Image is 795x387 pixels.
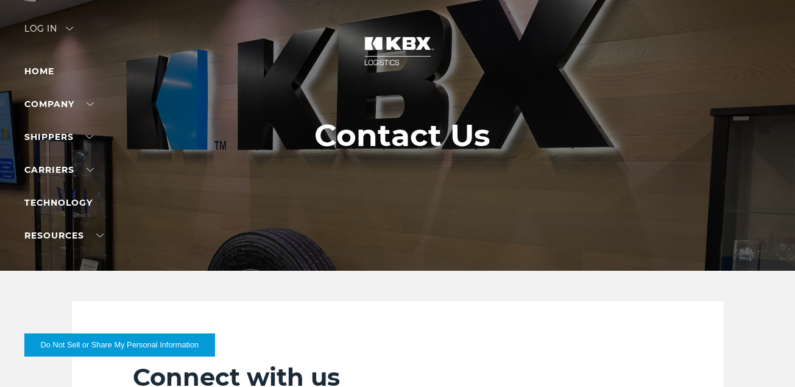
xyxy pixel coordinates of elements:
[24,24,73,42] div: Log in
[24,230,104,241] a: RESOURCES
[314,118,490,153] h1: Contact Us
[66,27,73,30] img: arrow
[352,24,443,78] img: kbx logo
[24,197,93,208] a: Technology
[24,99,94,110] a: Company
[24,333,215,357] button: Do Not Sell or Share My Personal Information
[24,66,54,77] a: Home
[24,131,93,142] a: SHIPPERS
[24,164,94,175] a: Carriers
